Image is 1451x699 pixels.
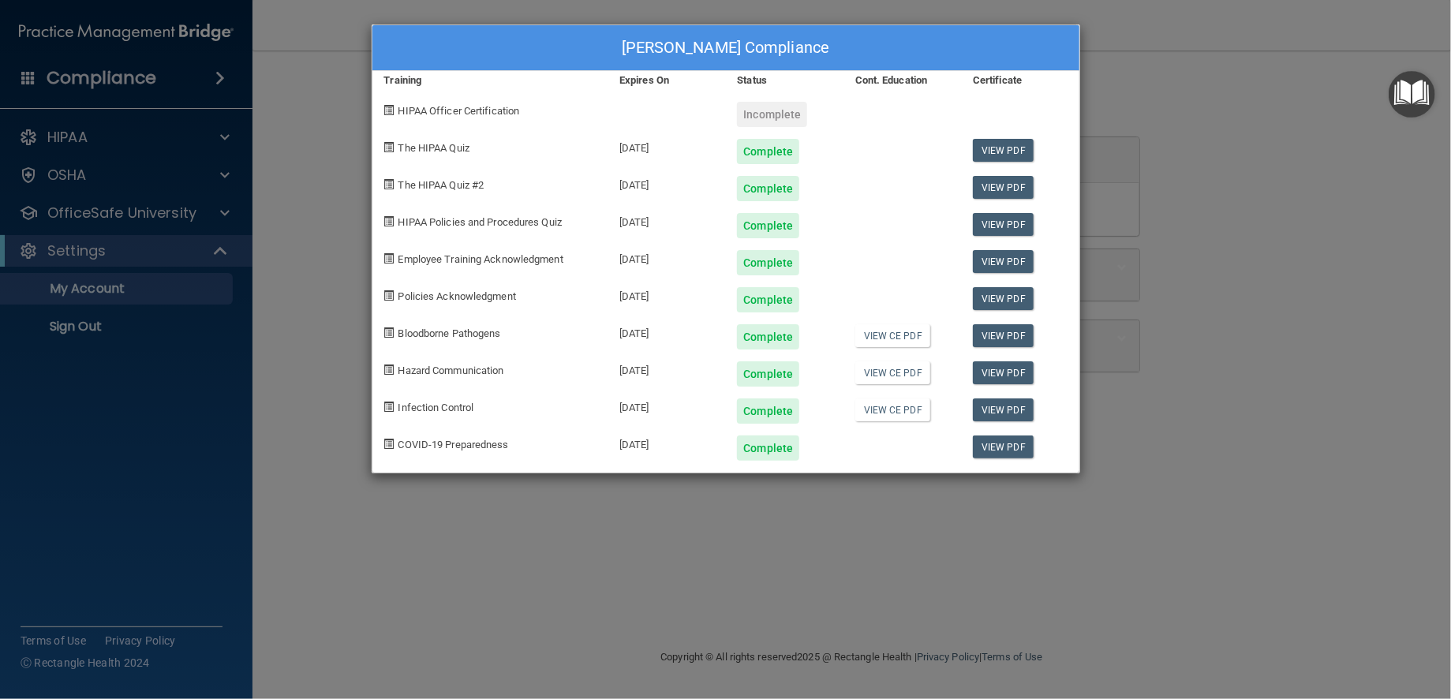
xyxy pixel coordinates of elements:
iframe: Drift Widget Chat Controller [1157,587,1432,650]
div: Complete [737,213,799,238]
a: View PDF [973,361,1034,384]
span: The HIPAA Quiz #2 [398,179,484,191]
a: View CE PDF [855,361,930,384]
div: Complete [737,324,799,349]
div: Complete [737,361,799,387]
a: View PDF [973,250,1034,273]
span: HIPAA Policies and Procedures Quiz [398,216,562,228]
div: [DATE] [608,127,725,164]
a: View PDF [973,398,1034,421]
button: Open Resource Center [1389,71,1435,118]
div: [DATE] [608,312,725,349]
div: [DATE] [608,349,725,387]
span: Employee Training Acknowledgment [398,253,563,265]
span: HIPAA Officer Certification [398,105,520,117]
div: Cont. Education [843,71,961,90]
div: Complete [737,250,799,275]
span: Policies Acknowledgment [398,290,516,302]
div: Incomplete [737,102,807,127]
span: Hazard Communication [398,364,504,376]
div: [DATE] [608,424,725,461]
span: COVID-19 Preparedness [398,439,509,450]
span: The HIPAA Quiz [398,142,469,154]
div: [DATE] [608,387,725,424]
a: View PDF [973,176,1034,199]
a: View PDF [973,435,1034,458]
div: Complete [737,139,799,164]
div: Complete [737,435,799,461]
div: Complete [737,176,799,201]
a: View CE PDF [855,324,930,347]
a: View PDF [973,287,1034,310]
div: Status [725,71,843,90]
div: Complete [737,287,799,312]
a: View PDF [973,213,1034,236]
div: [DATE] [608,201,725,238]
a: View CE PDF [855,398,930,421]
a: View PDF [973,324,1034,347]
div: [DATE] [608,238,725,275]
span: Bloodborne Pathogens [398,327,501,339]
div: [PERSON_NAME] Compliance [372,25,1079,71]
a: View PDF [973,139,1034,162]
div: Expires On [608,71,725,90]
div: Complete [737,398,799,424]
div: [DATE] [608,275,725,312]
div: Training [372,71,608,90]
span: Infection Control [398,402,474,413]
div: Certificate [961,71,1079,90]
div: [DATE] [608,164,725,201]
